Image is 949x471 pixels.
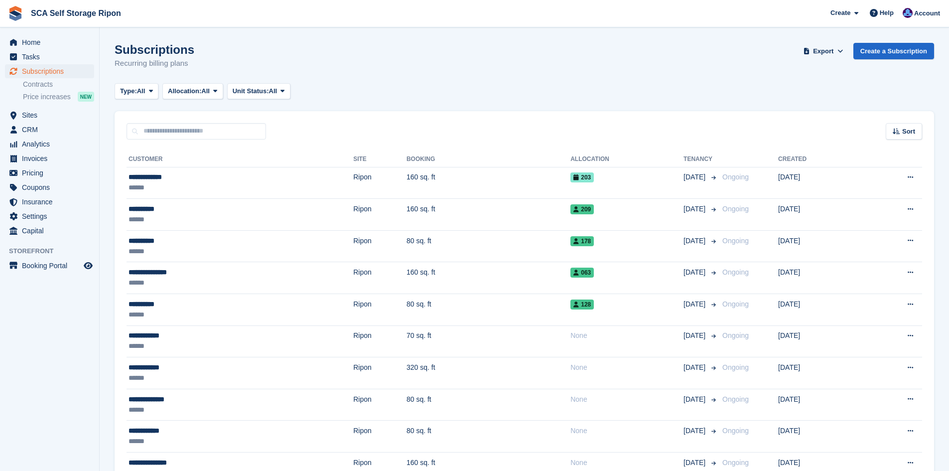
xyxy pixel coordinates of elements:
a: Create a Subscription [853,43,934,59]
th: Customer [127,152,353,167]
span: [DATE] [683,458,707,468]
span: [DATE] [683,426,707,436]
p: Recurring billing plans [115,58,194,69]
td: Ripon [353,294,407,326]
td: [DATE] [778,167,861,199]
span: Sort [902,127,915,137]
button: Type: All [115,83,158,100]
span: Ongoing [722,459,749,467]
td: 160 sq. ft [407,199,570,231]
th: Tenancy [683,152,718,167]
span: Ongoing [722,427,749,435]
td: Ripon [353,389,407,421]
button: Unit Status: All [227,83,290,100]
span: Sites [22,108,82,122]
a: menu [5,35,94,49]
span: [DATE] [683,330,707,341]
span: Ongoing [722,331,749,339]
span: Ongoing [722,205,749,213]
span: Insurance [22,195,82,209]
span: 209 [570,204,594,214]
span: [DATE] [683,172,707,182]
a: menu [5,123,94,137]
span: All [269,86,277,96]
div: None [570,330,683,341]
a: SCA Self Storage Ripon [27,5,125,21]
a: menu [5,64,94,78]
td: [DATE] [778,262,861,294]
td: [DATE] [778,357,861,389]
span: 178 [570,236,594,246]
th: Booking [407,152,570,167]
td: [DATE] [778,325,861,357]
a: menu [5,209,94,223]
td: Ripon [353,421,407,453]
span: Pricing [22,166,82,180]
span: Help [880,8,894,18]
td: 80 sq. ft [407,230,570,262]
span: Account [914,8,940,18]
span: Type: [120,86,137,96]
span: Ongoing [722,237,749,245]
td: 80 sq. ft [407,421,570,453]
span: Ongoing [722,363,749,371]
td: Ripon [353,167,407,199]
span: Analytics [22,137,82,151]
span: Invoices [22,152,82,165]
span: Settings [22,209,82,223]
span: Subscriptions [22,64,82,78]
span: Export [813,46,833,56]
a: Price increases NEW [23,91,94,102]
td: 160 sq. ft [407,262,570,294]
a: Preview store [82,260,94,272]
img: Sarah Race [903,8,913,18]
a: menu [5,108,94,122]
span: Ongoing [722,173,749,181]
th: Created [778,152,861,167]
span: Storefront [9,246,99,256]
button: Export [802,43,845,59]
a: menu [5,180,94,194]
td: 320 sq. ft [407,357,570,389]
a: menu [5,195,94,209]
span: [DATE] [683,267,707,278]
td: [DATE] [778,389,861,421]
h1: Subscriptions [115,43,194,56]
td: [DATE] [778,230,861,262]
span: Create [830,8,850,18]
span: All [137,86,145,96]
span: 203 [570,172,594,182]
a: menu [5,50,94,64]
span: 063 [570,268,594,278]
span: Tasks [22,50,82,64]
div: None [570,362,683,373]
span: [DATE] [683,362,707,373]
div: None [570,458,683,468]
td: [DATE] [778,199,861,231]
span: Capital [22,224,82,238]
span: Ongoing [722,300,749,308]
span: Coupons [22,180,82,194]
span: CRM [22,123,82,137]
td: Ripon [353,262,407,294]
td: Ripon [353,230,407,262]
span: Ongoing [722,395,749,403]
td: [DATE] [778,294,861,326]
button: Allocation: All [162,83,223,100]
td: Ripon [353,199,407,231]
th: Allocation [570,152,683,167]
span: [DATE] [683,204,707,214]
a: menu [5,224,94,238]
a: menu [5,166,94,180]
a: menu [5,137,94,151]
td: Ripon [353,325,407,357]
span: [DATE] [683,394,707,405]
span: Unit Status: [233,86,269,96]
span: Price increases [23,92,71,102]
td: 160 sq. ft [407,167,570,199]
td: [DATE] [778,421,861,453]
span: Booking Portal [22,259,82,273]
img: stora-icon-8386f47178a22dfd0bd8f6a31ec36ba5ce8667c1dd55bd0f319d3a0aa187defe.svg [8,6,23,21]
a: menu [5,152,94,165]
span: Home [22,35,82,49]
